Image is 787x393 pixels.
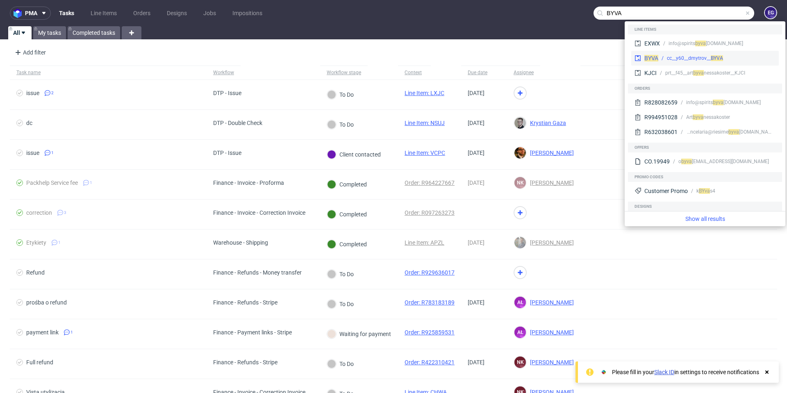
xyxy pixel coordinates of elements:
[327,210,367,219] div: Completed
[26,150,39,156] div: issue
[327,359,354,368] div: To Do
[468,179,484,186] span: [DATE]
[213,120,262,126] div: DTP - Double Check
[628,215,782,223] a: Show all results
[468,120,484,126] span: [DATE]
[718,100,723,105] span: va
[612,368,759,376] div: Please fill in your in settings to receive notifications
[527,239,574,246] span: [PERSON_NAME]
[711,55,723,61] span: BYVA
[686,114,698,121] div: Art
[696,187,705,195] div: k
[405,359,455,366] a: Order: R422310421
[327,120,354,129] div: To Do
[327,329,391,338] div: Waiting for payment
[628,202,782,211] div: Designs
[628,25,782,34] div: Line items
[405,239,444,246] a: Line Item: APZL
[71,329,73,336] span: 1
[514,69,534,76] div: Assignee
[213,269,302,276] div: Finance - Refunds - Money transfer
[514,117,526,129] img: Krystian Gaza
[68,26,120,39] a: Completed tasks
[686,99,718,106] div: info@spirits
[734,128,776,136] div: [DOMAIN_NAME]
[26,90,39,96] div: issue
[405,209,455,216] a: Order: R097263273
[26,239,46,246] div: Etykiety
[527,299,574,306] span: [PERSON_NAME]
[468,359,484,366] span: [DATE]
[327,69,361,76] div: Workflow stage
[695,41,701,46] span: by
[514,357,526,368] figcaption: NK
[51,90,54,96] span: 2
[405,69,424,76] div: Context
[327,300,354,309] div: To Do
[327,270,354,279] div: To Do
[327,90,354,99] div: To Do
[405,329,455,336] a: Order: R925859531
[644,157,670,166] div: CO.19949
[14,9,25,18] img: logo
[468,239,484,246] span: [DATE]
[665,69,698,77] div: prt__f45__art
[468,90,484,96] span: [DATE]
[644,98,678,107] div: R828082659
[468,150,484,156] span: [DATE]
[600,368,608,376] img: Slack
[644,39,660,48] div: EXWX
[644,55,658,61] span: BYVA
[327,240,367,249] div: Completed
[644,69,657,77] div: KJCI
[527,329,574,336] span: [PERSON_NAME]
[527,120,566,126] span: Krystian Gaza
[213,90,241,96] div: DTP - Issue
[514,327,526,338] figcaption: AŁ
[405,120,445,126] a: Line Item: NSUJ
[26,269,45,276] div: Refund
[26,359,53,366] div: Full refund
[8,26,32,39] a: All
[213,239,268,246] div: Warehouse - Shipping
[10,7,51,20] button: pma
[514,147,526,159] img: Matteo Corsico
[468,299,484,306] span: [DATE]
[128,7,155,20] a: Orders
[25,10,37,16] span: pma
[468,69,500,76] span: Due date
[687,158,769,165] div: [EMAIL_ADDRESS][DOMAIN_NAME]
[51,150,54,156] span: 1
[405,90,444,96] a: Line Item: LXJC
[644,128,678,136] div: R632038601
[514,237,526,248] img: Maciej Sobola
[698,114,703,120] span: va
[687,159,692,164] span: va
[26,299,67,306] div: prośba o refund
[227,7,267,20] a: Impositions
[162,7,192,20] a: Designs
[734,129,739,135] span: va
[667,55,723,62] div: cc__y60__dmytrov__
[90,179,92,186] span: 1
[213,329,292,336] div: Finance - Payment links - Stripe
[514,177,526,189] figcaption: NK
[698,69,745,77] div: nessakoster__KJCI
[693,114,698,120] span: by
[33,26,66,39] a: My tasks
[628,84,782,93] div: Orders
[686,128,734,136] div: kancelaria@riesime
[16,69,200,76] span: Task name
[669,40,701,47] div: info@spirits
[26,209,52,216] div: correction
[718,99,761,106] div: [DOMAIN_NAME]
[693,70,698,76] span: by
[198,7,221,20] a: Jobs
[713,100,718,105] span: by
[327,180,367,189] div: Completed
[527,359,574,366] span: [PERSON_NAME]
[58,239,61,246] span: 1
[527,179,574,186] span: [PERSON_NAME]
[327,150,381,159] div: Client contacted
[213,69,234,76] div: Workflow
